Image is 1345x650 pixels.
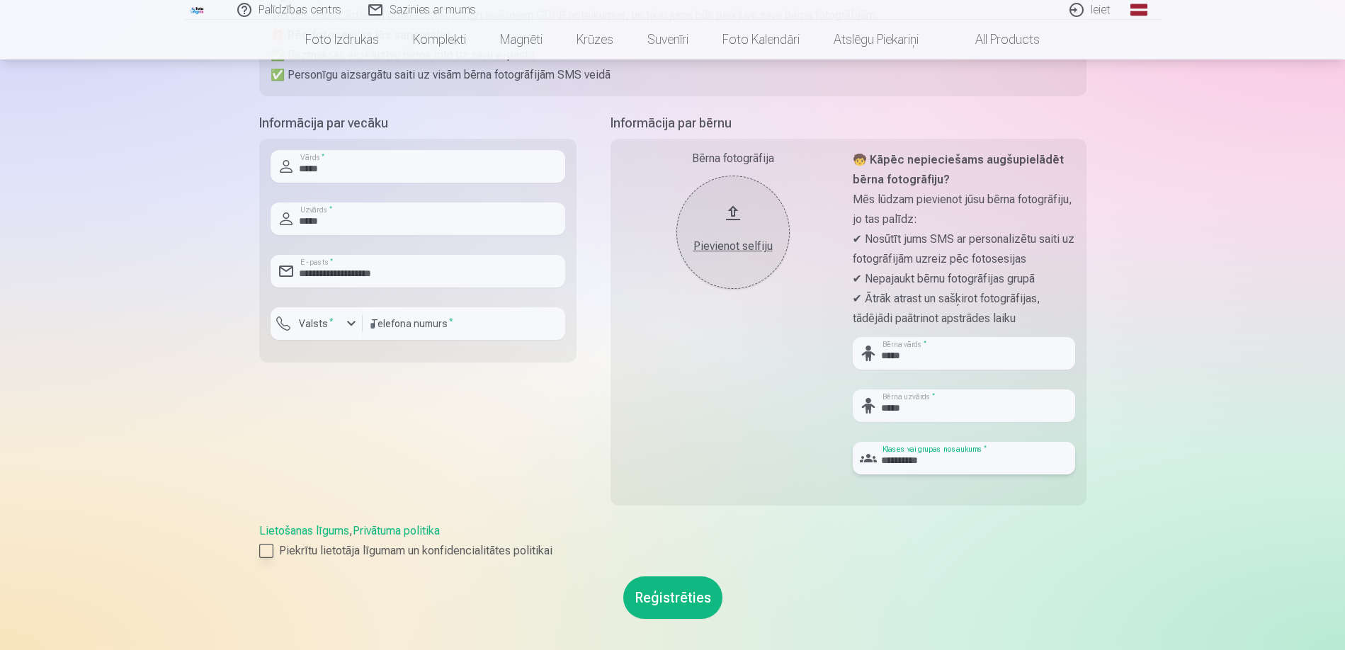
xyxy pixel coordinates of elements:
label: Piekrītu lietotāja līgumam un konfidencialitātes politikai [259,542,1086,559]
label: Valsts [293,317,339,331]
a: Privātuma politika [353,524,440,537]
a: Suvenīri [630,20,705,59]
a: Magnēti [483,20,560,59]
a: Foto izdrukas [288,20,396,59]
div: , [259,523,1086,559]
a: Komplekti [396,20,483,59]
p: ✔ Nosūtīt jums SMS ar personalizētu saiti uz fotogrāfijām uzreiz pēc fotosesijas [853,229,1075,269]
h5: Informācija par bērnu [611,113,1086,133]
p: ✔ Nepajaukt bērnu fotogrāfijas grupā [853,269,1075,289]
a: Atslēgu piekariņi [817,20,936,59]
a: All products [936,20,1057,59]
button: Valsts* [271,307,363,340]
a: Foto kalendāri [705,20,817,59]
button: Reģistrēties [623,576,722,619]
img: /fa1 [190,6,205,14]
h5: Informācija par vecāku [259,113,577,133]
div: Pievienot selfiju [691,238,776,255]
button: Pievienot selfiju [676,176,790,289]
p: Mēs lūdzam pievienot jūsu bērna fotogrāfiju, jo tas palīdz: [853,190,1075,229]
a: Lietošanas līgums [259,524,349,537]
p: ✅ Personīgu aizsargātu saiti uz visām bērna fotogrāfijām SMS veidā [271,65,1075,85]
a: Krūzes [560,20,630,59]
div: Bērna fotogrāfija [622,150,844,167]
p: ✔ Ātrāk atrast un sašķirot fotogrāfijas, tādējādi paātrinot apstrādes laiku [853,289,1075,329]
strong: 🧒 Kāpēc nepieciešams augšupielādēt bērna fotogrāfiju? [853,153,1064,186]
